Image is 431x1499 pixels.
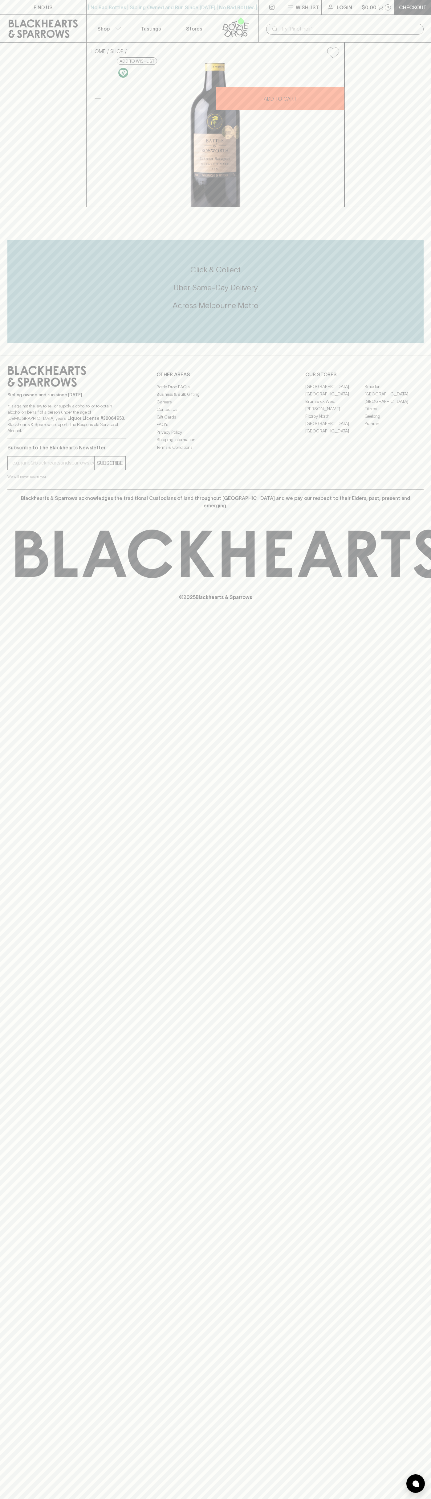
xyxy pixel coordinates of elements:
a: Business & Bulk Gifting [157,391,275,398]
a: Bottle Drop FAQ's [157,383,275,390]
button: Shop [87,15,130,42]
p: Stores [186,25,202,32]
input: Try "Pinot noir" [281,24,419,34]
p: Tastings [141,25,161,32]
strong: Liquor License #32064953 [67,416,124,421]
p: It is against the law to sell or supply alcohol to, or to obtain alcohol on behalf of a person un... [7,403,126,434]
h5: Uber Same-Day Delivery [7,283,424,293]
a: Fitzroy [364,405,424,413]
p: We will never spam you [7,473,126,480]
a: Careers [157,398,275,406]
a: [PERSON_NAME] [305,405,364,413]
button: SUBSCRIBE [95,456,125,470]
img: 41211.png [87,63,344,207]
a: Contact Us [157,406,275,413]
p: SUBSCRIBE [97,459,123,467]
p: Subscribe to The Blackhearts Newsletter [7,444,126,451]
p: OUR STORES [305,371,424,378]
img: Vegan [118,68,128,78]
p: Login [337,4,352,11]
p: Wishlist [296,4,319,11]
a: Shipping Information [157,436,275,444]
img: bubble-icon [413,1480,419,1487]
a: Made without the use of any animal products. [117,66,130,79]
p: ADD TO CART [264,95,297,102]
p: OTHER AREAS [157,371,275,378]
div: Call to action block [7,240,424,343]
p: Blackhearts & Sparrows acknowledges the traditional Custodians of land throughout [GEOGRAPHIC_DAT... [12,494,419,509]
a: SHOP [110,48,124,54]
a: Stores [173,15,216,42]
a: Prahran [364,420,424,427]
button: ADD TO CART [216,87,344,110]
a: Fitzroy North [305,413,364,420]
a: [GEOGRAPHIC_DATA] [305,390,364,398]
p: Shop [97,25,110,32]
a: [GEOGRAPHIC_DATA] [305,383,364,390]
p: FIND US [34,4,53,11]
a: Braddon [364,383,424,390]
input: e.g. jane@blackheartsandsparrows.com.au [12,458,94,468]
a: Privacy Policy [157,428,275,436]
a: Brunswick West [305,398,364,405]
p: 0 [387,6,389,9]
p: Checkout [399,4,427,11]
a: Geelong [364,413,424,420]
a: Gift Cards [157,413,275,421]
a: Terms & Conditions [157,444,275,451]
a: [GEOGRAPHIC_DATA] [305,427,364,435]
p: Sibling owned and run since [DATE] [7,392,126,398]
a: Tastings [129,15,173,42]
h5: Click & Collect [7,265,424,275]
a: [GEOGRAPHIC_DATA] [305,420,364,427]
a: [GEOGRAPHIC_DATA] [364,390,424,398]
button: Add to wishlist [117,57,157,65]
a: FAQ's [157,421,275,428]
a: HOME [91,48,106,54]
h5: Across Melbourne Metro [7,300,424,311]
a: [GEOGRAPHIC_DATA] [364,398,424,405]
button: Add to wishlist [325,45,342,61]
p: $0.00 [362,4,376,11]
